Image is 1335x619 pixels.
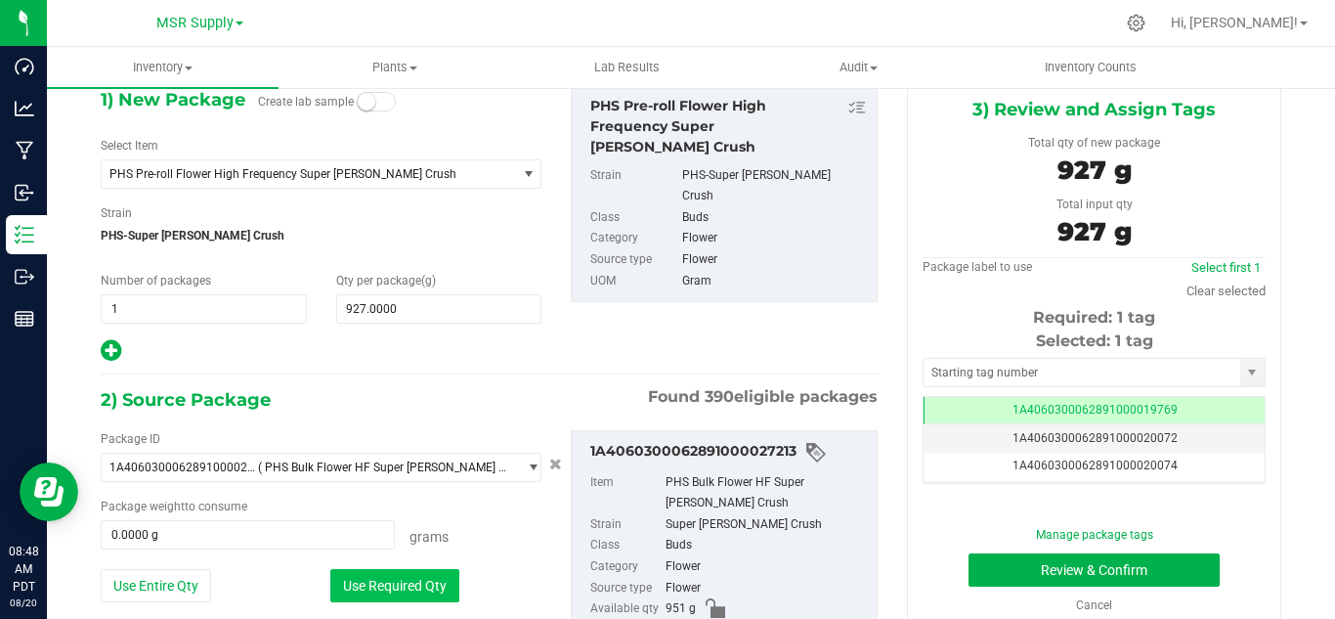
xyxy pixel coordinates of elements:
[337,295,541,323] input: 927.0000
[1012,431,1178,445] span: 1A4060300062891000020072
[972,95,1216,124] span: 3) Review and Assign Tags
[258,87,354,116] label: Create lab sample
[1171,15,1298,30] span: Hi, [PERSON_NAME]!
[924,359,1240,386] input: Starting tag number
[258,461,508,474] span: ( PHS Bulk Flower HF Super [PERSON_NAME] Crush )
[101,385,271,415] span: 2) Source Package
[47,47,279,88] a: Inventory
[109,461,258,474] span: 1A4060300062891000027213
[516,160,540,188] span: select
[1028,136,1160,150] span: Total qty of new package
[682,165,867,207] div: PHS-Super [PERSON_NAME] Crush
[590,249,678,271] label: Source type
[9,543,38,596] p: 08:48 AM PDT
[666,472,867,514] div: PHS Bulk Flower HF Super [PERSON_NAME] Crush
[969,553,1220,587] button: Review & Confirm
[150,500,185,513] span: weight
[1012,403,1178,417] span: 1A4060300062891000019769
[568,59,686,76] span: Lab Results
[1076,598,1112,612] a: Cancel
[1033,308,1155,327] span: Required: 1 tag
[15,141,34,160] inline-svg: Manufacturing
[974,47,1206,88] a: Inventory Counts
[1036,332,1153,350] span: Selected: 1 tag
[1012,459,1178,472] span: 1A4060300062891000020074
[666,556,867,578] div: Flower
[330,569,459,602] button: Use Required Qty
[102,521,394,549] input: 927.0000 g
[666,535,867,556] div: Buds
[682,271,867,292] div: Gram
[743,47,974,88] a: Audit
[1240,359,1265,386] span: select
[101,500,247,513] span: Package to consume
[15,57,34,76] inline-svg: Dashboard
[101,432,160,446] span: Package ID
[9,596,38,610] p: 08/20
[15,267,34,287] inline-svg: Outbound
[590,472,662,514] label: Item
[682,249,867,271] div: Flower
[1018,59,1163,76] span: Inventory Counts
[590,228,678,249] label: Category
[1057,216,1132,247] span: 927 g
[648,385,878,409] span: Found eligible packages
[409,529,449,545] span: Grams
[280,59,509,76] span: Plants
[590,578,662,599] label: Source type
[744,59,973,76] span: Audit
[156,15,234,31] span: MSR Supply
[516,454,540,481] span: select
[543,451,568,479] button: Cancel button
[102,295,306,323] input: 1
[20,463,78,521] iframe: Resource center
[1186,284,1266,298] a: Clear selected
[15,183,34,202] inline-svg: Inbound
[705,387,734,406] span: 390
[101,348,121,362] span: Add new output
[590,96,867,157] div: PHS Pre-roll Flower High Frequency Super Berry Crush
[101,137,158,155] label: Select Item
[666,514,867,536] div: Super [PERSON_NAME] Crush
[1057,155,1132,186] span: 927 g
[590,207,678,229] label: Class
[336,274,436,287] span: Qty per package
[682,207,867,229] div: Buds
[923,260,1032,274] span: Package label to use
[101,221,541,250] span: PHS-Super [PERSON_NAME] Crush
[15,225,34,244] inline-svg: Inventory
[101,85,245,114] span: 1) New Package
[590,271,678,292] label: UOM
[15,99,34,118] inline-svg: Analytics
[590,535,662,556] label: Class
[101,274,211,287] span: Number of packages
[1056,198,1133,211] span: Total input qty
[666,578,867,599] div: Flower
[279,47,510,88] a: Plants
[1036,528,1153,542] a: Manage package tags
[590,441,867,464] div: 1A4060300062891000027213
[1124,14,1148,32] div: Manage settings
[590,165,678,207] label: Strain
[590,514,662,536] label: Strain
[101,569,211,602] button: Use Entire Qty
[1191,260,1261,275] a: Select first 1
[590,556,662,578] label: Category
[421,274,436,287] span: (g)
[47,59,279,76] span: Inventory
[682,228,867,249] div: Flower
[109,167,493,181] span: PHS Pre-roll Flower High Frequency Super [PERSON_NAME] Crush
[101,204,132,222] label: Strain
[15,309,34,329] inline-svg: Reports
[510,47,742,88] a: Lab Results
